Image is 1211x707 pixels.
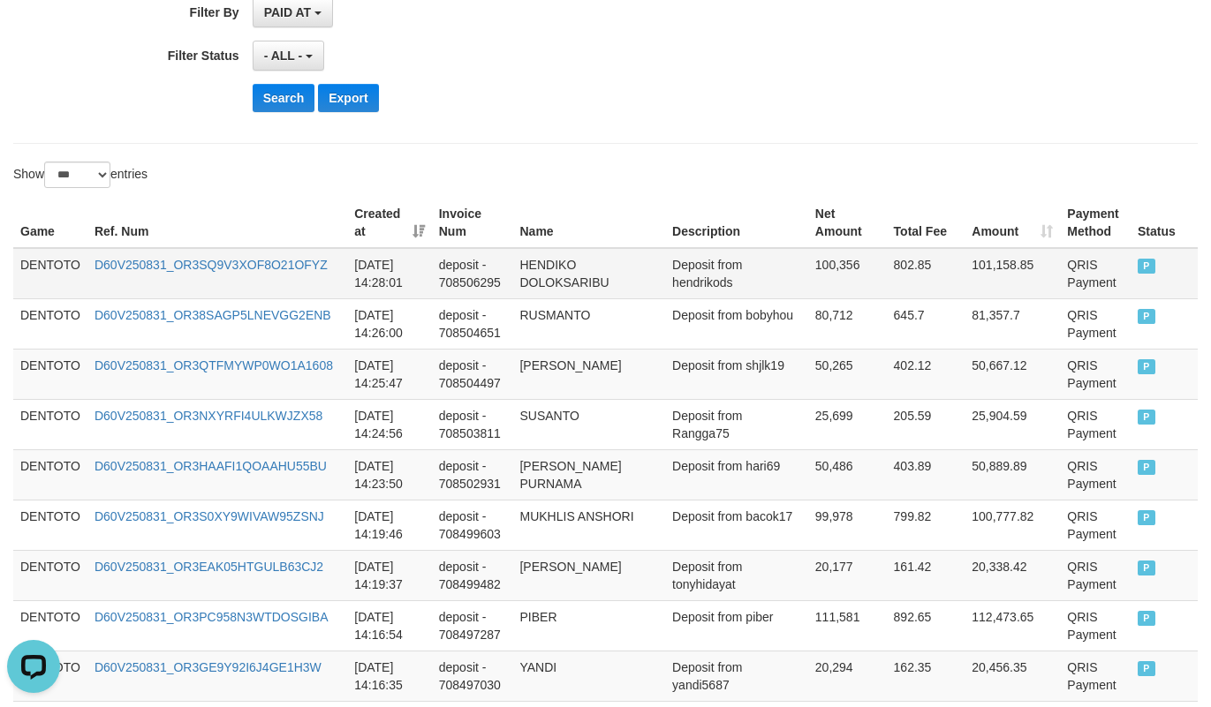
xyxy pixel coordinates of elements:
span: - ALL - [264,49,303,63]
button: - ALL - [253,41,324,71]
td: Deposit from bacok17 [665,500,808,550]
td: deposit - 708499603 [432,500,513,550]
td: QRIS Payment [1060,550,1131,600]
td: Deposit from yandi5687 [665,651,808,701]
span: PAID [1138,309,1155,324]
span: PAID [1138,359,1155,374]
td: HENDIKO DOLOKSARIBU [512,248,665,299]
td: [DATE] 14:25:47 [347,349,431,399]
td: [PERSON_NAME] PURNAMA [512,449,665,500]
td: deposit - 708506295 [432,248,513,299]
td: [DATE] 14:23:50 [347,449,431,500]
span: PAID AT [264,5,311,19]
td: 403.89 [887,449,965,500]
td: QRIS Payment [1060,298,1131,349]
td: deposit - 708497030 [432,651,513,701]
td: QRIS Payment [1060,248,1131,299]
td: 20,338.42 [965,550,1060,600]
td: DENTOTO [13,399,87,449]
td: 402.12 [887,349,965,399]
td: QRIS Payment [1060,349,1131,399]
span: PAID [1138,410,1155,425]
a: D60V250831_OR3GE9Y92I6J4GE1H3W [95,660,322,674]
th: Total Fee [887,198,965,248]
td: QRIS Payment [1060,651,1131,701]
a: D60V250831_OR3S0XY9WIVAW95ZSNJ [95,509,324,523]
td: 799.82 [887,500,965,550]
td: 99,978 [808,500,887,550]
span: PAID [1138,259,1155,274]
td: 50,889.89 [965,449,1060,500]
th: Amount: activate to sort column ascending [965,198,1060,248]
td: DENTOTO [13,298,87,349]
td: DENTOTO [13,248,87,299]
td: DENTOTO [13,349,87,399]
td: Deposit from tonyhidayat [665,550,808,600]
th: Description [665,198,808,248]
span: PAID [1138,611,1155,626]
td: 100,777.82 [965,500,1060,550]
td: RUSMANTO [512,298,665,349]
td: deposit - 708502931 [432,449,513,500]
td: 112,473.65 [965,600,1060,651]
td: [PERSON_NAME] [512,349,665,399]
td: 80,712 [808,298,887,349]
td: DENTOTO [13,550,87,600]
td: [DATE] 14:26:00 [347,298,431,349]
span: PAID [1138,560,1155,575]
td: 25,699 [808,399,887,449]
td: deposit - 708497287 [432,600,513,651]
td: 205.59 [887,399,965,449]
td: Deposit from Rangga75 [665,399,808,449]
td: [DATE] 14:16:35 [347,651,431,701]
td: Deposit from piber [665,600,808,651]
th: Ref. Num [87,198,347,248]
td: 50,265 [808,349,887,399]
td: Deposit from bobyhou [665,298,808,349]
td: 101,158.85 [965,248,1060,299]
span: PAID [1138,661,1155,676]
td: Deposit from hari69 [665,449,808,500]
a: D60V250831_OR3PC958N3WTDOSGIBA [95,610,329,624]
td: deposit - 708504497 [432,349,513,399]
td: 162.35 [887,651,965,701]
td: [PERSON_NAME] [512,550,665,600]
a: D60V250831_OR3HAAFI1QOAAHU55BU [95,459,327,473]
td: QRIS Payment [1060,500,1131,550]
td: SUSANTO [512,399,665,449]
a: D60V250831_OR3QTFMYWP0WO1A1608 [95,358,333,372]
td: QRIS Payment [1060,449,1131,500]
td: DENTOTO [13,500,87,550]
button: Export [318,84,378,112]
td: PIBER [512,600,665,651]
td: Deposit from hendrikods [665,248,808,299]
td: 20,456.35 [965,651,1060,701]
td: 25,904.59 [965,399,1060,449]
td: deposit - 708499482 [432,550,513,600]
td: QRIS Payment [1060,399,1131,449]
td: 111,581 [808,600,887,651]
td: [DATE] 14:24:56 [347,399,431,449]
td: 100,356 [808,248,887,299]
td: deposit - 708503811 [432,399,513,449]
td: 20,294 [808,651,887,701]
span: PAID [1138,510,1155,525]
td: DENTOTO [13,449,87,500]
td: 802.85 [887,248,965,299]
span: PAID [1138,460,1155,475]
td: 892.65 [887,600,965,651]
a: D60V250831_OR38SAGP5LNEVGG2ENB [95,308,331,322]
th: Net Amount [808,198,887,248]
td: QRIS Payment [1060,600,1131,651]
th: Game [13,198,87,248]
th: Status [1131,198,1198,248]
th: Payment Method [1060,198,1131,248]
td: [DATE] 14:16:54 [347,600,431,651]
button: Open LiveChat chat widget [7,7,60,60]
td: DENTOTO [13,600,87,651]
td: Deposit from shjlk19 [665,349,808,399]
a: D60V250831_OR3NXYRFI4ULKWJZX58 [95,409,322,423]
td: 161.42 [887,550,965,600]
label: Show entries [13,162,148,188]
th: Name [512,198,665,248]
